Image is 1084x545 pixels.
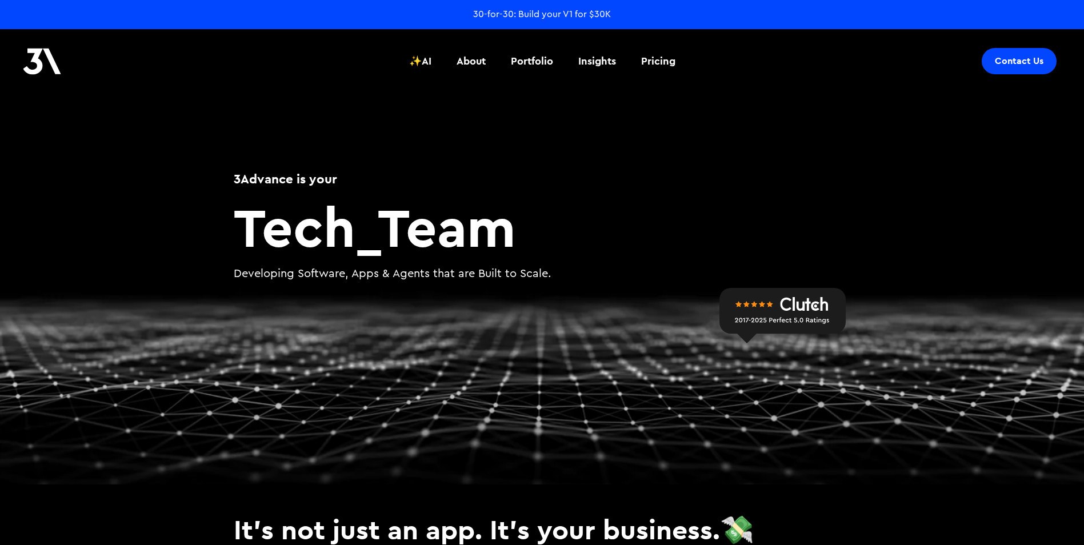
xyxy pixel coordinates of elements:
[982,48,1057,74] a: Contact Us
[409,54,431,69] div: ✨AI
[634,40,682,82] a: Pricing
[402,40,438,82] a: ✨AI
[457,54,486,69] div: About
[234,266,851,282] p: Developing Software, Apps & Agents that are Built to Scale.
[355,192,378,261] span: _
[234,170,851,188] h1: 3Advance is your
[504,40,560,82] a: Portfolio
[234,192,355,261] span: Tech
[641,54,675,69] div: Pricing
[450,40,493,82] a: About
[571,40,623,82] a: Insights
[473,8,611,21] a: 30-for-30: Build your V1 for $30K
[234,199,851,254] h2: Team
[995,55,1043,67] div: Contact Us
[578,54,616,69] div: Insights
[511,54,553,69] div: Portfolio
